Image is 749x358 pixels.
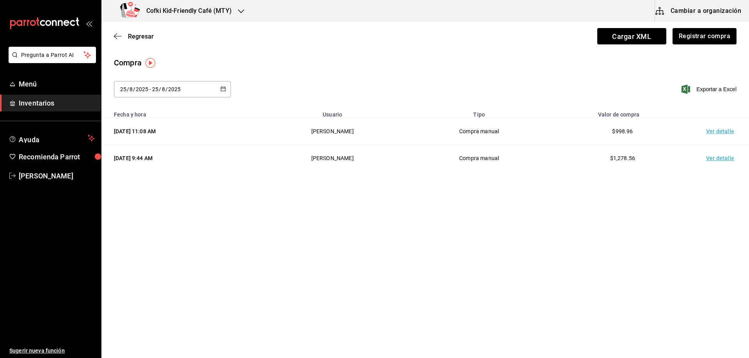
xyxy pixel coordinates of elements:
span: / [165,86,168,92]
span: [PERSON_NAME] [19,171,95,181]
th: Valor de compra [551,107,694,118]
input: Month [162,86,165,92]
span: / [133,86,135,92]
div: Compra [114,57,142,69]
td: Compra manual [407,145,550,172]
input: Day [120,86,127,92]
td: [PERSON_NAME] [257,145,408,172]
span: Sugerir nueva función [9,347,95,355]
span: - [149,86,151,92]
button: Registrar compra [673,28,737,44]
input: Month [129,86,133,92]
h3: Cofki Kid-Friendly Café (MTY) [140,6,232,16]
span: Cargar XML [597,28,666,44]
div: [DATE] 11:08 AM [114,127,248,135]
span: $998.96 [612,128,633,134]
button: Regresar [114,33,154,40]
button: open_drawer_menu [86,20,92,26]
th: Fecha y hora [101,107,257,118]
button: Exportar a Excel [683,85,737,94]
th: Usuario [257,107,408,118]
span: / [159,86,161,92]
img: Tooltip marker [146,58,155,68]
th: Tipo [407,107,550,118]
td: Compra manual [407,118,550,145]
span: Inventarios [19,98,95,108]
a: Pregunta a Parrot AI [5,56,96,65]
span: Regresar [128,33,154,40]
input: Year [168,86,181,92]
span: $1,278.56 [610,155,635,161]
span: Pregunta a Parrot AI [21,51,84,59]
td: [PERSON_NAME] [257,118,408,145]
td: Ver detalle [694,118,749,145]
span: Menú [19,79,95,89]
button: Pregunta a Parrot AI [9,47,96,63]
span: Recomienda Parrot [19,152,95,162]
span: / [127,86,129,92]
input: Year [135,86,149,92]
span: Ayuda [19,134,85,143]
input: Day [152,86,159,92]
td: Ver detalle [694,145,749,172]
div: [DATE] 9:44 AM [114,154,248,162]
